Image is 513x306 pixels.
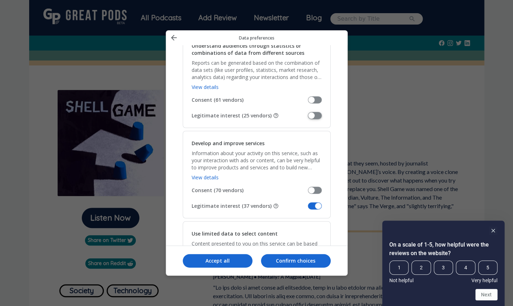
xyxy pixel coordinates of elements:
[192,42,322,57] h2: Understand audiences through statistics or combinations of data from different sources
[261,254,331,268] button: Confirm choices
[389,260,408,275] span: 1
[471,278,497,283] span: Very helpful
[411,260,431,275] span: 2
[273,203,279,209] button: Some vendors are not asking for your consent, but are using your personal data on the basis of th...
[192,96,308,104] span: Consent (61 vendors)
[180,35,333,41] p: Data preferences
[389,260,497,283] div: On a scale of 1-5, how helpful were the reviews on the website? Select an option from 1 to 5, wit...
[192,174,219,181] a: View details, Develop and improve services
[273,113,279,118] button: Some vendors are not asking for your consent, but are using your personal data on the basis of th...
[192,112,308,119] span: Legitimate interest (25 vendors)
[475,289,497,300] button: Next question
[167,33,180,42] button: Back
[434,260,453,275] span: 3
[456,260,475,275] span: 4
[389,226,497,300] div: On a scale of 1-5, how helpful were the reviews on the website? Select an option from 1 to 5, wit...
[192,84,219,90] a: View details, Understand audiences through statistics or combinations of data from different sources
[166,30,348,276] div: Manage your data
[183,254,252,268] button: Accept all
[192,187,308,194] span: Consent (70 vendors)
[192,59,322,81] p: Reports can be generated based on the combination of data sets (like user profiles, statistics, m...
[389,241,497,258] h2: On a scale of 1-5, how helpful were the reviews on the website? Select an option from 1 to 5, wit...
[261,257,331,264] p: Confirm choices
[192,230,278,237] h2: Use limited data to select content
[489,226,497,235] button: Hide survey
[192,150,322,171] p: Information about your activity on this service, such as your interaction with ads or content, ca...
[183,257,252,264] p: Accept all
[192,240,322,262] p: Content presented to you on this service can be based on limited data, such as the website or app...
[478,260,497,275] span: 5
[192,140,264,147] h2: Develop and improve services
[389,278,413,283] span: Not helpful
[192,202,308,210] span: Legitimate interest (37 vendors)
